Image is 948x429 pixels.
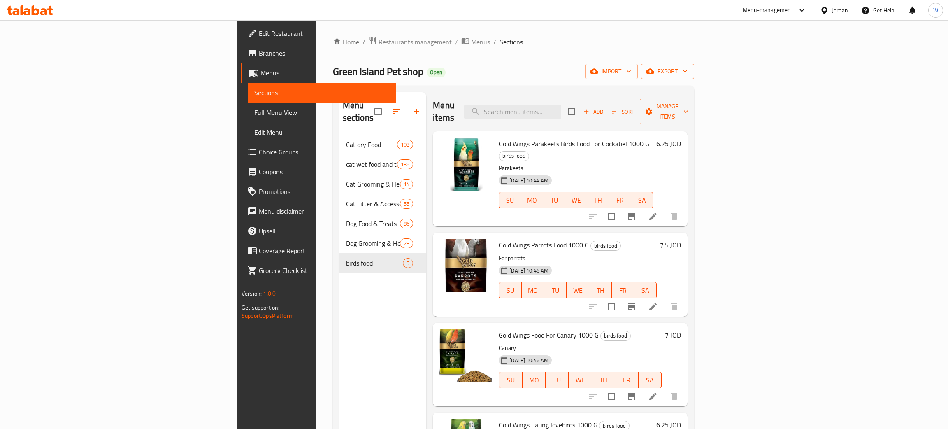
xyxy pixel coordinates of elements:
button: FR [612,282,634,298]
span: MO [525,284,541,296]
button: MO [523,372,546,388]
span: Open [427,69,446,76]
div: Cat Grooming & Health [346,179,400,189]
a: Coupons [241,162,396,182]
span: SU [502,284,518,296]
span: Select all sections [369,103,387,120]
div: Open [427,68,446,77]
button: SA [634,282,657,298]
span: MO [525,194,540,206]
span: SU [502,374,519,386]
button: FR [615,372,638,388]
span: Dog Food & Treats [346,219,400,228]
span: birds food [499,151,529,161]
span: Gold Wings Parakeets Birds Food For Cockatiel 1000 G [499,138,649,150]
button: WE [569,372,592,388]
span: Branches [259,48,389,58]
span: Upsell [259,226,389,236]
a: Edit menu item [648,392,658,401]
h2: Menu items [433,99,454,124]
button: Branch-specific-item [622,207,641,226]
button: import [585,64,638,79]
div: birds food5 [339,253,427,273]
button: WE [567,282,589,298]
a: Menus [461,37,490,47]
span: Green Island Pet shop [333,62,423,81]
button: Sort [610,105,637,118]
a: Edit menu item [648,302,658,312]
button: SU [499,282,522,298]
span: 14 [400,180,413,188]
span: TH [592,284,609,296]
div: items [400,219,413,228]
a: Edit menu item [648,212,658,221]
a: Full Menu View [248,103,396,122]
span: TH [590,194,606,206]
span: Select to update [603,298,620,315]
button: SU [499,192,521,208]
span: Version: [242,288,262,299]
button: TU [546,372,569,388]
button: Manage items [640,99,695,124]
button: SA [631,192,653,208]
li: / [493,37,496,47]
span: TH [595,374,612,386]
button: TH [592,372,615,388]
a: Edit Restaurant [241,23,396,43]
span: Choice Groups [259,147,389,157]
img: Gold Wings Parrots Food 1000 G [439,239,492,292]
span: FR [615,284,631,296]
button: TH [589,282,612,298]
button: SA [639,372,662,388]
div: Cat dry Food103 [339,135,427,154]
a: Branches [241,43,396,63]
div: items [400,238,413,248]
span: Cat dry Food [346,140,397,149]
button: MO [522,282,544,298]
span: 103 [397,141,413,149]
button: Add section [407,102,426,121]
a: Upsell [241,221,396,241]
div: items [397,140,413,149]
button: Branch-specific-item [622,297,641,317]
button: Add [580,105,606,118]
span: birds food [591,241,620,251]
span: Edit Restaurant [259,28,389,38]
a: Edit Menu [248,122,396,142]
span: SA [642,374,658,386]
div: cat wet food and treats136 [339,154,427,174]
span: FR [618,374,635,386]
button: MO [521,192,543,208]
h6: 7.5 JOD [660,239,681,251]
span: 86 [400,220,413,228]
span: WE [568,194,583,206]
h6: 7 JOD [665,329,681,341]
span: Get support on: [242,302,279,313]
span: 136 [397,161,413,168]
span: [DATE] 10:44 AM [506,177,552,184]
a: Coverage Report [241,241,396,261]
div: Dog Food & Treats86 [339,214,427,233]
a: Sections [248,83,396,103]
button: TH [587,192,609,208]
div: items [400,179,413,189]
span: 28 [400,240,413,247]
span: birds food [601,331,630,340]
span: TU [548,284,564,296]
span: Gold Wings Parrots Food 1000 G [499,239,589,251]
div: Menu-management [743,5,793,15]
input: search [464,105,561,119]
span: W [933,6,938,15]
p: Parakeets [499,163,653,173]
div: Cat Grooming & Health14 [339,174,427,194]
a: Grocery Checklist [241,261,396,280]
span: birds food [346,258,403,268]
span: 5 [403,259,413,267]
button: TU [543,192,565,208]
span: Sections [500,37,523,47]
a: Choice Groups [241,142,396,162]
button: delete [665,207,684,226]
span: Sort sections [387,102,407,121]
span: Coupons [259,167,389,177]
